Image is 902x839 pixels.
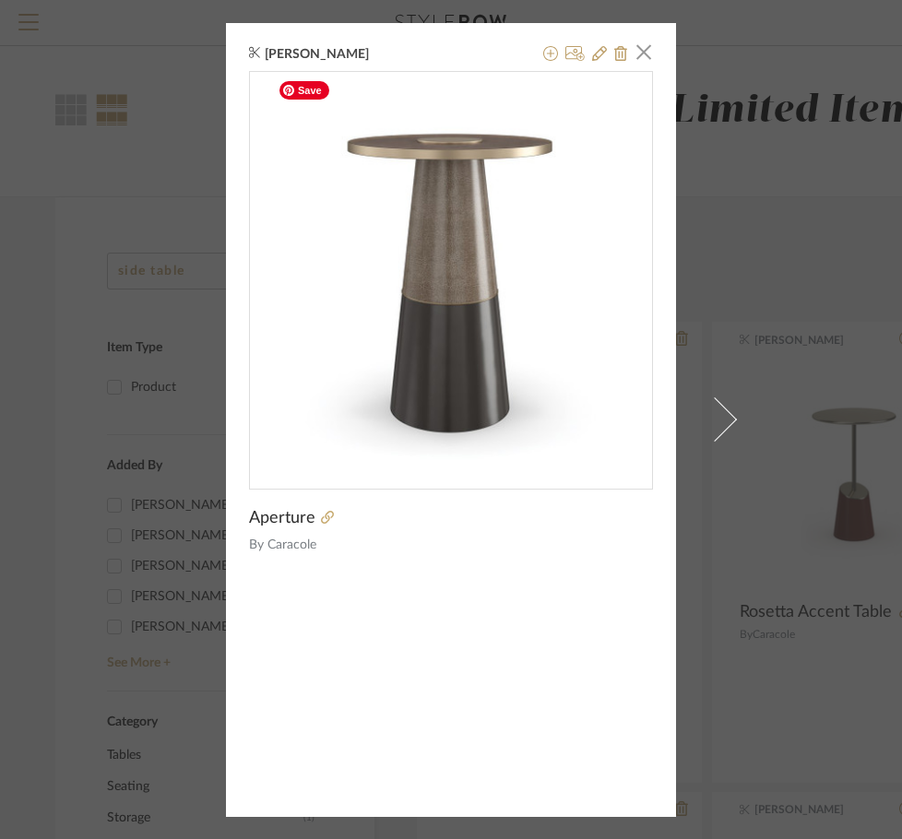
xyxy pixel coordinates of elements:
[277,72,625,474] img: bfaf7cb9-25f3-4bf0-825c-b64c3b5dd7e3_436x436.jpg
[625,34,662,71] button: Close
[249,508,315,528] span: Aperture
[250,72,652,474] div: 0
[265,46,398,63] span: [PERSON_NAME]
[249,536,264,555] span: By
[267,536,654,555] span: Caracole
[279,81,329,100] span: Save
